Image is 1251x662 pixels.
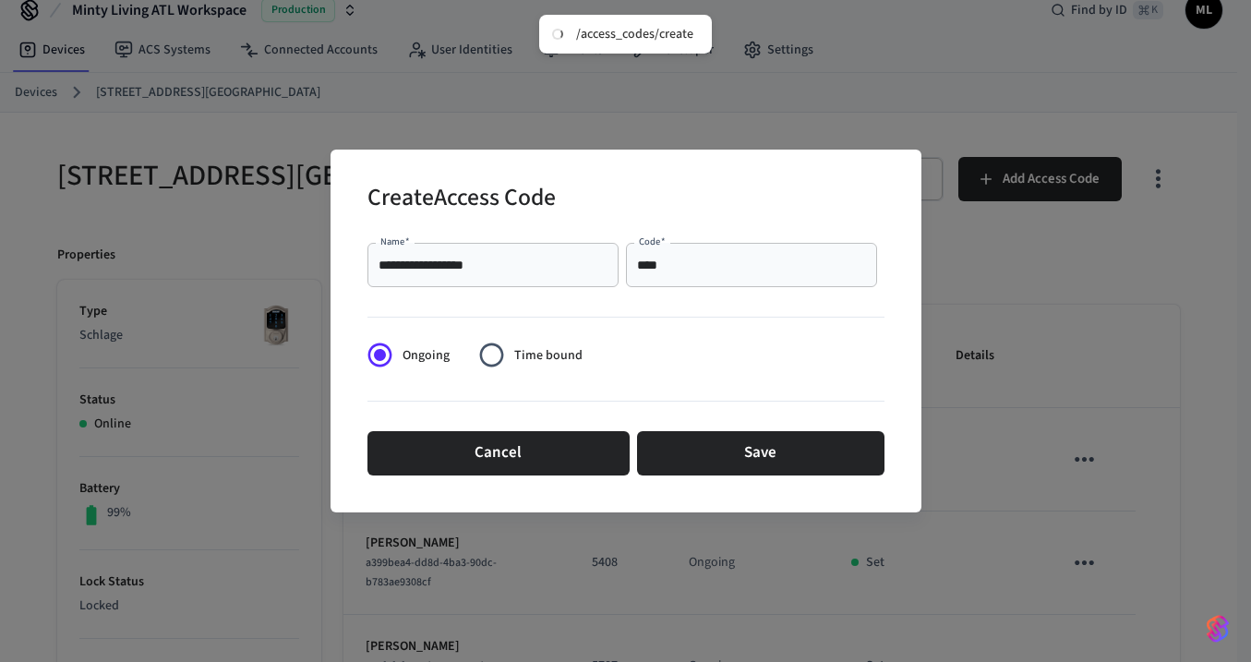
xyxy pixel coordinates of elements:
[514,346,583,366] span: Time bound
[637,431,884,475] button: Save
[367,172,556,228] h2: Create Access Code
[380,235,410,248] label: Name
[576,26,693,42] div: /access_codes/create
[367,431,630,475] button: Cancel
[1207,614,1229,644] img: SeamLogoGradient.69752ec5.svg
[639,235,666,248] label: Code
[403,346,450,366] span: Ongoing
